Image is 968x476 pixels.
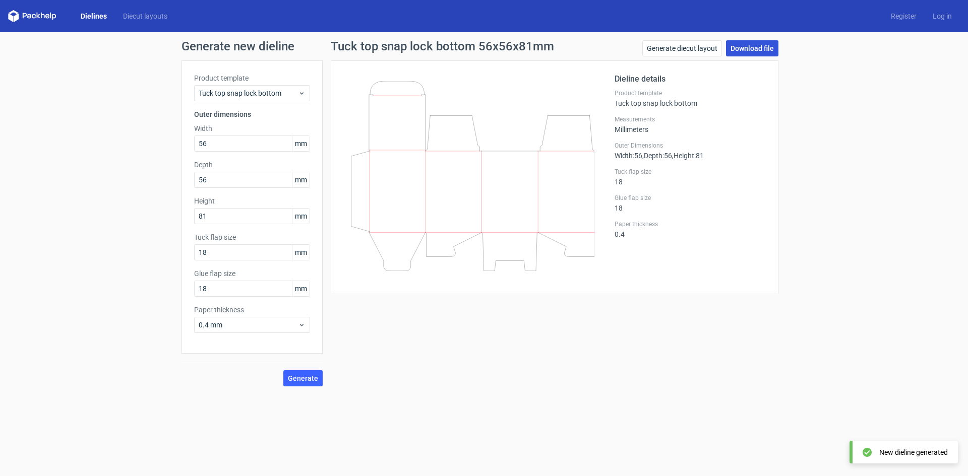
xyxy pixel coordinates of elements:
[331,40,554,52] h1: Tuck top snap lock bottom 56x56x81mm
[615,73,766,85] h2: Dieline details
[642,152,672,160] span: , Depth : 56
[292,281,310,296] span: mm
[615,89,766,107] div: Tuck top snap lock bottom
[615,194,766,202] label: Glue flap size
[194,73,310,83] label: Product template
[288,375,318,382] span: Generate
[879,447,948,457] div: New dieline generated
[292,172,310,187] span: mm
[283,370,323,386] button: Generate
[199,88,298,98] span: Tuck top snap lock bottom
[615,168,766,186] div: 18
[615,142,766,150] label: Outer Dimensions
[615,220,766,238] div: 0.4
[73,11,115,21] a: Dielines
[642,40,722,56] a: Generate diecut layout
[181,40,786,52] h1: Generate new dieline
[194,232,310,242] label: Tuck flap size
[194,305,310,315] label: Paper thickness
[292,136,310,151] span: mm
[199,320,298,330] span: 0.4 mm
[194,160,310,170] label: Depth
[672,152,704,160] span: , Height : 81
[615,220,766,228] label: Paper thickness
[115,11,175,21] a: Diecut layouts
[615,152,642,160] span: Width : 56
[615,115,766,133] div: Millimeters
[615,115,766,123] label: Measurements
[615,89,766,97] label: Product template
[194,268,310,279] label: Glue flap size
[194,123,310,133] label: Width
[883,11,925,21] a: Register
[292,209,310,224] span: mm
[726,40,778,56] a: Download file
[292,245,310,260] span: mm
[925,11,960,21] a: Log in
[194,196,310,206] label: Height
[194,109,310,119] h3: Outer dimensions
[615,168,766,176] label: Tuck flap size
[615,194,766,212] div: 18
